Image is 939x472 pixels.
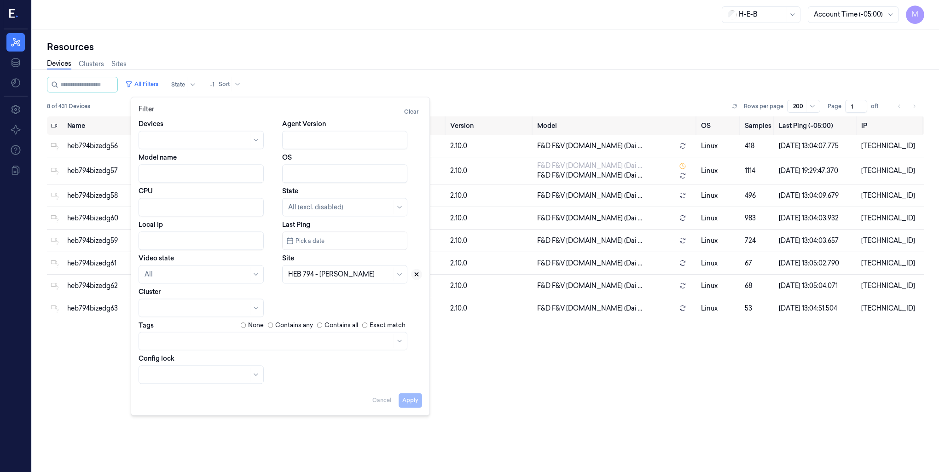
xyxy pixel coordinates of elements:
div: 2.10.0 [450,236,530,246]
label: Agent Version [282,119,326,128]
div: [DATE] 13:05:02.790 [779,259,854,268]
label: Tags [139,322,154,328]
div: 2.10.0 [450,191,530,201]
div: [TECHNICAL_ID] [861,191,921,201]
p: linux [701,166,737,176]
div: [DATE] 13:04:07.775 [779,141,854,151]
div: Filter [139,104,422,119]
span: 8 of 431 Devices [47,102,90,110]
button: Pick a date [282,231,407,250]
span: F&D F&V [DOMAIN_NAME] (Dai ... [537,281,642,291]
label: Video state [139,253,174,263]
p: linux [701,213,737,223]
label: Exact match [370,321,406,330]
div: [DATE] 13:04:51.504 [779,304,854,313]
a: Clusters [79,59,104,69]
label: Config lock [139,354,174,363]
span: F&D F&V [DOMAIN_NAME] (Dai ... [537,259,642,268]
button: M [906,6,924,24]
label: Contains any [275,321,313,330]
button: Clear [400,104,422,119]
div: heb794bizedg58 [67,191,169,201]
p: linux [701,259,737,268]
div: 418 [745,141,771,151]
div: [TECHNICAL_ID] [861,166,921,176]
label: Cluster [139,287,161,296]
th: Last Ping (-05:00) [775,116,858,135]
div: 2.10.0 [450,166,530,176]
div: 2.10.0 [450,141,530,151]
span: F&D F&V [DOMAIN_NAME] (Dai ... [537,304,642,313]
span: F&D F&V [DOMAIN_NAME] (Dai ... [537,236,642,246]
div: heb794bizedg59 [67,236,169,246]
div: 67 [745,259,771,268]
div: 68 [745,281,771,291]
span: of 1 [871,102,886,110]
p: linux [701,191,737,201]
div: [TECHNICAL_ID] [861,304,921,313]
nav: pagination [893,100,921,113]
div: 53 [745,304,771,313]
a: Devices [47,59,71,69]
div: [DATE] 13:04:03.657 [779,236,854,246]
label: None [248,321,264,330]
div: heb794bizedg56 [67,141,169,151]
div: 2.10.0 [450,259,530,268]
label: Model name [139,153,177,162]
button: All Filters [122,77,162,92]
div: heb794bizedg61 [67,259,169,268]
label: State [282,186,298,196]
th: Name [64,116,173,135]
div: 496 [745,191,771,201]
p: Rows per page [744,102,783,110]
th: Samples [741,116,775,135]
div: [TECHNICAL_ID] [861,213,921,223]
span: Pick a date [294,236,325,245]
div: [DATE] 19:29:47.370 [779,166,854,176]
label: Last Ping [282,220,310,229]
div: [TECHNICAL_ID] [861,259,921,268]
label: Site [282,253,294,263]
div: heb794bizedg63 [67,304,169,313]
div: [DATE] 13:04:09.679 [779,191,854,201]
div: 2.10.0 [450,281,530,291]
span: F&D F&V [DOMAIN_NAME] (Dai ... [537,161,642,171]
div: [DATE] 13:05:04.071 [779,281,854,291]
th: Version [446,116,533,135]
div: 2.10.0 [450,213,530,223]
div: [TECHNICAL_ID] [861,236,921,246]
span: F&D F&V [DOMAIN_NAME] (Dai ... [537,171,642,180]
p: linux [701,236,737,246]
p: linux [701,304,737,313]
p: linux [701,281,737,291]
div: 724 [745,236,771,246]
th: OS [697,116,741,135]
div: 1114 [745,166,771,176]
label: Contains all [325,321,358,330]
span: F&D F&V [DOMAIN_NAME] (Dai ... [537,141,642,151]
div: [DATE] 13:04:03.932 [779,213,854,223]
span: F&D F&V [DOMAIN_NAME] (Dai ... [537,191,642,201]
label: Devices [139,119,163,128]
div: 2.10.0 [450,304,530,313]
div: heb794bizedg57 [67,166,169,176]
div: Resources [47,40,924,53]
label: CPU [139,186,153,196]
label: OS [282,153,292,162]
div: 983 [745,213,771,223]
div: heb794bizedg62 [67,281,169,291]
th: IP [858,116,924,135]
div: heb794bizedg60 [67,213,169,223]
div: [TECHNICAL_ID] [861,141,921,151]
span: Page [828,102,841,110]
label: Local Ip [139,220,163,229]
a: Sites [111,59,127,69]
div: [TECHNICAL_ID] [861,281,921,291]
p: linux [701,141,737,151]
span: F&D F&V [DOMAIN_NAME] (Dai ... [537,213,642,223]
th: Model [533,116,697,135]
